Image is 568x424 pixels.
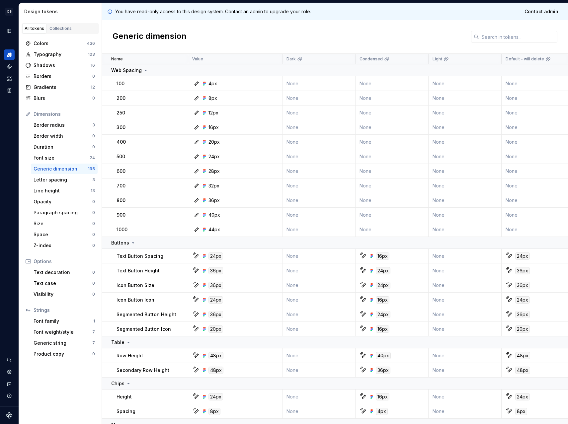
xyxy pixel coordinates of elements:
[92,74,95,79] div: 0
[6,412,13,419] svg: Supernova Logo
[24,8,99,15] div: Design tokens
[4,367,15,377] a: Settings
[356,135,429,149] td: None
[34,242,92,249] div: Z-index
[356,120,429,135] td: None
[429,278,502,293] td: None
[1,4,17,19] button: DS
[283,208,356,222] td: None
[376,267,390,274] div: 24px
[283,278,356,293] td: None
[92,292,95,297] div: 0
[429,263,502,278] td: None
[31,153,98,163] a: Font size24
[429,106,502,120] td: None
[4,26,15,36] a: Documentation
[117,168,125,175] p: 600
[429,208,502,222] td: None
[92,133,95,139] div: 0
[23,71,98,82] a: Borders0
[283,91,356,106] td: None
[515,408,527,415] div: 8px
[111,67,142,74] p: Web Spacing
[111,380,124,387] p: Chips
[117,109,125,116] p: 250
[117,197,125,204] p: 800
[376,252,389,260] div: 16px
[356,164,429,178] td: None
[117,367,169,374] p: Secondary Row Height
[92,96,95,101] div: 0
[117,95,125,102] p: 200
[429,164,502,178] td: None
[92,232,95,237] div: 0
[525,8,558,15] span: Contact admin
[356,91,429,106] td: None
[117,253,163,259] p: Text Button Spacing
[92,177,95,182] div: 3
[208,393,223,400] div: 24px
[5,8,13,16] div: DS
[90,155,95,161] div: 24
[92,144,95,150] div: 0
[283,120,356,135] td: None
[356,178,429,193] td: None
[91,85,95,90] div: 12
[208,352,223,359] div: 48px
[376,311,390,318] div: 24px
[208,124,219,131] div: 16px
[283,404,356,419] td: None
[4,85,15,96] a: Storybook stories
[283,322,356,336] td: None
[117,393,132,400] p: Height
[117,182,125,189] p: 700
[429,348,502,363] td: None
[31,142,98,152] a: Duration0
[117,352,143,359] p: Row Height
[4,355,15,365] button: Search ⌘K
[34,166,88,172] div: Generic dimension
[34,84,91,91] div: Gradients
[87,41,95,46] div: 436
[92,199,95,204] div: 0
[515,282,530,289] div: 36px
[4,73,15,84] a: Assets
[117,139,126,145] p: 400
[283,178,356,193] td: None
[429,193,502,208] td: None
[34,144,92,150] div: Duration
[117,212,125,218] p: 900
[34,209,92,216] div: Paragraph spacing
[376,393,389,400] div: 16px
[23,82,98,93] a: Gradients12
[283,135,356,149] td: None
[25,26,44,31] div: All tokens
[479,31,557,43] input: Search in tokens...
[429,363,502,378] td: None
[34,122,92,128] div: Border radius
[31,196,98,207] a: Opacity0
[208,408,220,415] div: 8px
[429,91,502,106] td: None
[429,178,502,193] td: None
[208,296,223,304] div: 24px
[117,408,135,415] p: Spacing
[356,149,429,164] td: None
[31,229,98,240] a: Space0
[208,139,220,145] div: 20px
[34,73,92,80] div: Borders
[34,62,91,69] div: Shadows
[23,60,98,71] a: Shadows16
[208,282,223,289] div: 36px
[429,149,502,164] td: None
[117,226,127,233] p: 1000
[283,363,356,378] td: None
[92,221,95,226] div: 0
[208,212,220,218] div: 40px
[208,367,223,374] div: 48px
[117,124,125,131] p: 300
[208,311,223,318] div: 36px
